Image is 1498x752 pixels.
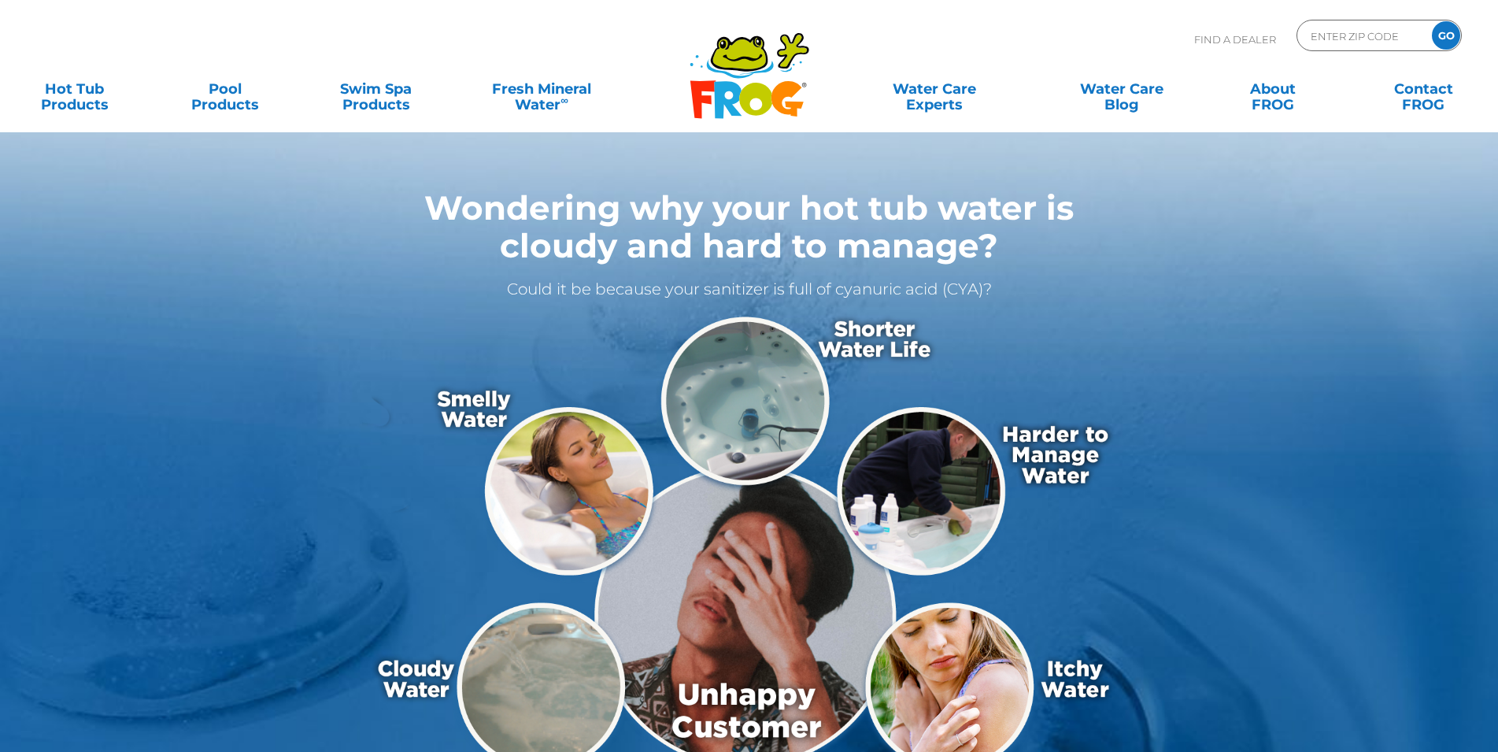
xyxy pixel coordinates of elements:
input: GO [1432,21,1460,50]
a: AboutFROG [1214,73,1331,105]
a: Hot TubProducts [16,73,133,105]
a: PoolProducts [167,73,284,105]
a: ContactFROG [1365,73,1482,105]
p: Could it be because your sanitizer is full of cyanuric acid (CYA)? [362,276,1137,302]
a: Swim SpaProducts [317,73,435,105]
a: Water CareExperts [839,73,1030,105]
p: Find A Dealer [1194,20,1276,59]
a: Water CareBlog [1063,73,1181,105]
input: Zip Code Form [1309,24,1415,47]
h1: Wondering why your hot tub water is cloudy and hard to manage? [362,189,1137,265]
a: Fresh MineralWater∞ [468,73,615,105]
sup: ∞ [560,94,568,106]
